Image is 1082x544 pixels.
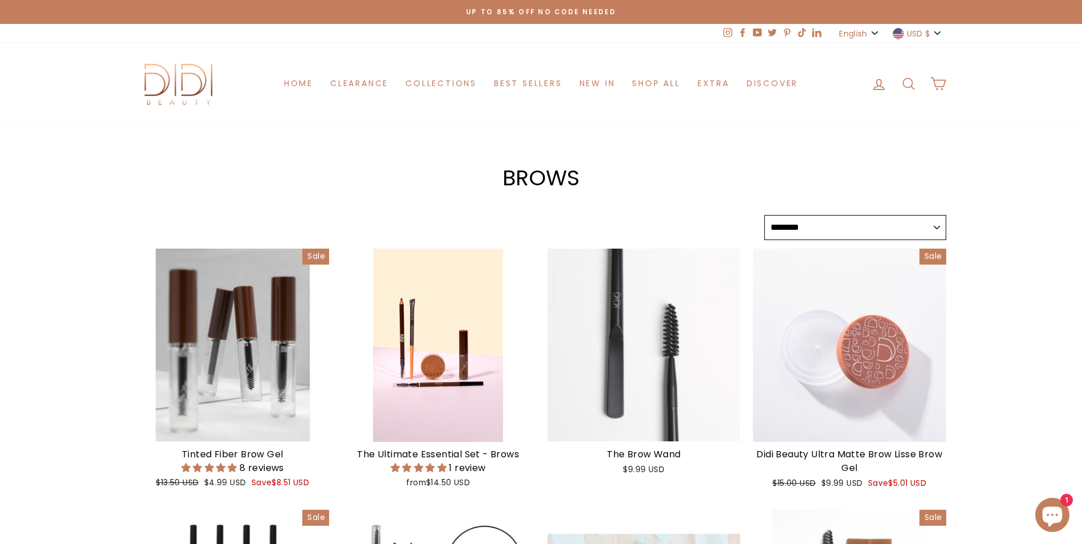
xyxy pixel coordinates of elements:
[919,249,946,265] div: Sale
[240,461,284,474] span: 8 reviews
[302,249,329,265] div: Sale
[623,73,688,94] a: Shop All
[1032,498,1073,535] inbox-online-store-chat: Shopify online store chat
[342,477,535,489] div: from
[136,60,222,107] img: Didi Beauty Co.
[919,510,946,526] div: Sale
[466,7,616,17] span: Up to 85% off NO CODE NEEDED
[426,477,470,488] span: $14.50 USD
[868,478,926,489] span: Save
[839,27,867,40] span: English
[907,27,930,40] span: USD $
[888,478,926,489] span: $5.01 USD
[275,73,807,94] ul: Primary
[623,464,664,475] span: $9.99 USD
[772,478,816,489] span: $15.00 USD
[275,73,322,94] a: Home
[571,73,624,94] a: New in
[136,448,330,461] div: Tinted Fiber Brow Gel
[302,510,329,526] div: Sale
[738,73,807,94] a: Discover
[136,249,330,492] a: Tinted Fiber Brow Gel 5.00 stars 8 reviews $13.50 USD $4.99 USD Save$8.51 USD
[821,478,863,489] span: $9.99 USD
[548,448,741,461] div: The Brow Wand
[342,249,535,492] a: The Ultimate Essential Set - Brows 5.00 stars 1 review from$14.50 USD
[204,477,246,488] span: $4.99 USD
[391,461,449,474] span: 5.00 stars
[485,73,571,94] a: Best Sellers
[252,477,309,488] span: Save
[322,73,397,94] a: Clearance
[342,448,535,461] div: The Ultimate Essential Set - Brows
[548,249,741,479] a: The Brow Wand $9.99 USD
[836,24,883,43] button: English
[753,249,946,493] a: Didi Beauty Ultra Matte Brow Lisse Brow Gel $15.00 USD $9.99 USD Save$5.01 USD
[689,73,738,94] a: Extra
[156,477,198,488] span: $13.50 USD
[397,73,485,94] a: Collections
[181,461,240,474] span: 5.00 stars
[889,24,946,43] button: USD $
[136,167,946,189] h1: BROWS
[449,461,485,474] span: 1 review
[271,477,309,488] span: $8.51 USD
[753,448,946,475] div: Didi Beauty Ultra Matte Brow Lisse Brow Gel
